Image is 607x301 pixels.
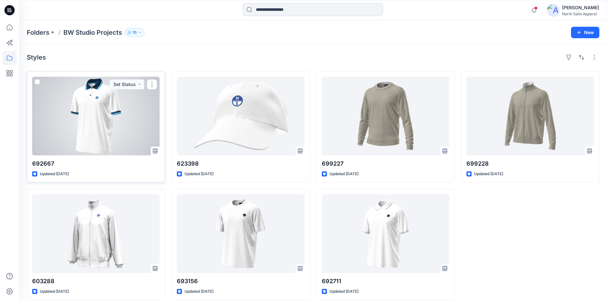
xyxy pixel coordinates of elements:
p: Updated [DATE] [329,171,358,177]
p: Updated [DATE] [184,171,213,177]
p: Updated [DATE] [40,288,69,295]
a: 699228 [466,77,594,155]
a: 603288 [32,194,160,273]
p: 699228 [466,159,594,168]
div: [PERSON_NAME] [562,4,599,11]
p: Updated [DATE] [329,288,358,295]
a: 699227 [322,77,449,155]
a: 693156 [177,194,304,273]
p: 692711 [322,277,449,286]
p: 693156 [177,277,304,286]
a: Folders [27,28,49,37]
p: 603288 [32,277,160,286]
p: 692667 [32,159,160,168]
div: North Sails Apparel [562,11,599,16]
a: 692711 [322,194,449,273]
p: Updated [DATE] [184,288,213,295]
p: 623398 [177,159,304,168]
a: 623398 [177,77,304,155]
p: 10 [133,29,137,36]
img: avatar [547,4,560,17]
p: BW Studio Projects [63,28,122,37]
a: 692667 [32,77,160,155]
button: New [571,27,599,38]
h4: Styles [27,54,46,61]
p: 699227 [322,159,449,168]
p: Updated [DATE] [40,171,69,177]
p: Updated [DATE] [474,171,503,177]
button: 10 [125,28,145,37]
